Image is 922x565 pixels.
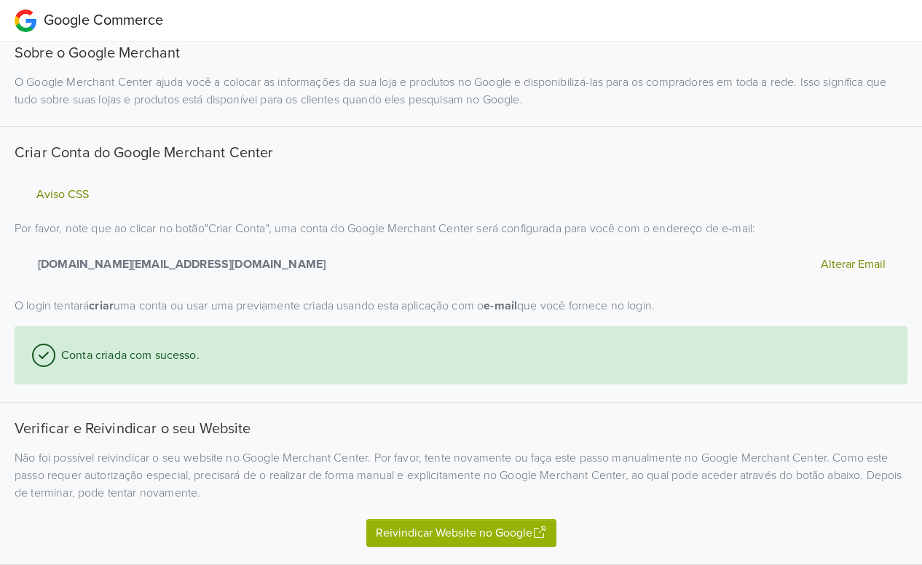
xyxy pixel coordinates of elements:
[89,299,114,313] strong: criar
[4,74,918,108] div: O Google Merchant Center ajuda você a colocar as informações da sua loja e produtos no Google e d...
[44,12,163,29] span: Google Commerce
[15,144,907,162] h5: Criar Conta do Google Merchant Center
[4,449,918,502] div: Não foi possível reivindicar o seu website no Google Merchant Center. Por favor, tente novamente ...
[32,187,93,202] button: Aviso CSS
[32,256,326,273] strong: [DOMAIN_NAME][EMAIL_ADDRESS][DOMAIN_NAME]
[816,255,890,274] button: Alterar Email
[484,299,517,313] strong: e-mail
[15,220,907,285] p: Por favor, note que ao clicar no botão " Criar Conta " , uma conta do Google Merchant Center será...
[15,44,907,62] h5: Sobre o Google Merchant
[366,519,556,547] button: Reivindicar Website no Google
[15,420,907,438] h5: Verificar e Reivindicar o seu Website
[55,347,200,364] span: Conta criada com sucesso.
[15,297,907,315] p: O login tentará uma conta ou usar uma previamente criada usando esta aplicação com o que você for...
